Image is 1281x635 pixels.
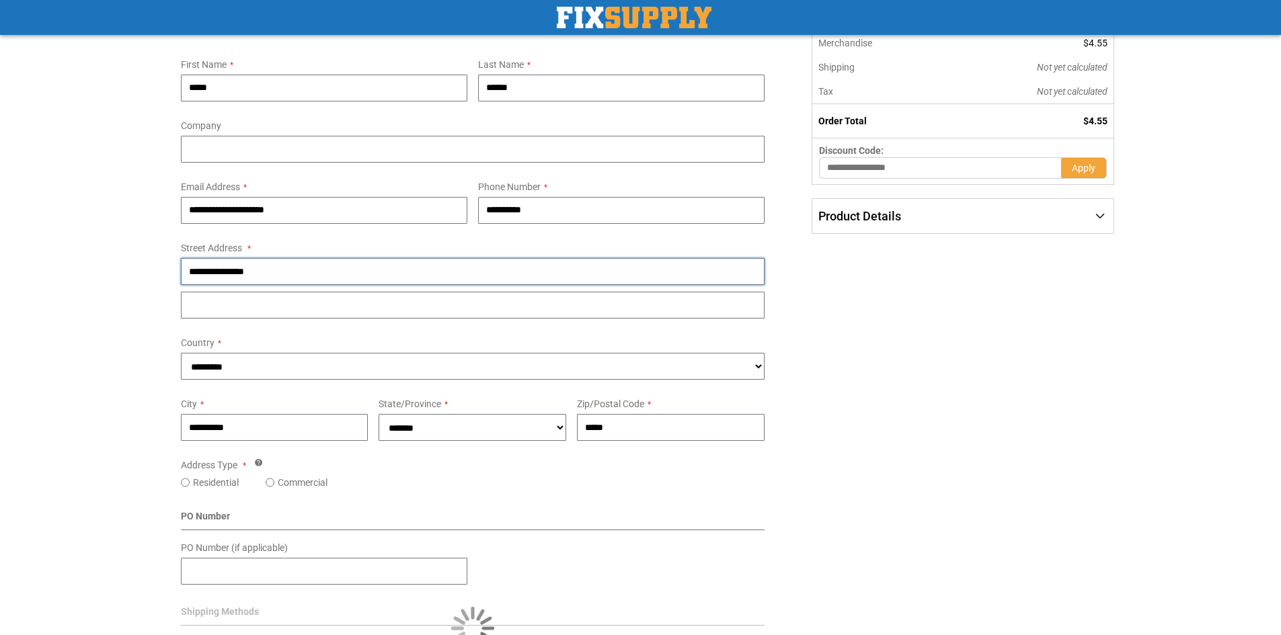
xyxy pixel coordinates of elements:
[181,59,227,70] span: First Name
[181,243,242,253] span: Street Address
[181,542,288,553] span: PO Number (if applicable)
[818,209,901,223] span: Product Details
[278,476,327,489] label: Commercial
[557,7,711,28] a: store logo
[812,79,946,104] th: Tax
[1083,116,1108,126] span: $4.55
[818,62,855,73] span: Shipping
[478,59,524,70] span: Last Name
[1083,38,1108,48] span: $4.55
[181,181,240,192] span: Email Address
[193,476,239,489] label: Residential
[1072,163,1095,173] span: Apply
[181,460,237,470] span: Address Type
[557,7,711,28] img: Fix Industrial Supply
[379,398,441,409] span: State/Province
[1037,86,1108,97] span: Not yet calculated
[818,116,867,126] strong: Order Total
[181,398,197,409] span: City
[819,145,884,156] span: Discount Code:
[812,31,946,55] th: Merchandise
[577,398,644,409] span: Zip/Postal Code
[1037,62,1108,73] span: Not yet calculated
[181,509,765,530] div: PO Number
[478,181,541,192] span: Phone Number
[181,120,221,131] span: Company
[181,337,215,348] span: Country
[1061,157,1107,179] button: Apply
